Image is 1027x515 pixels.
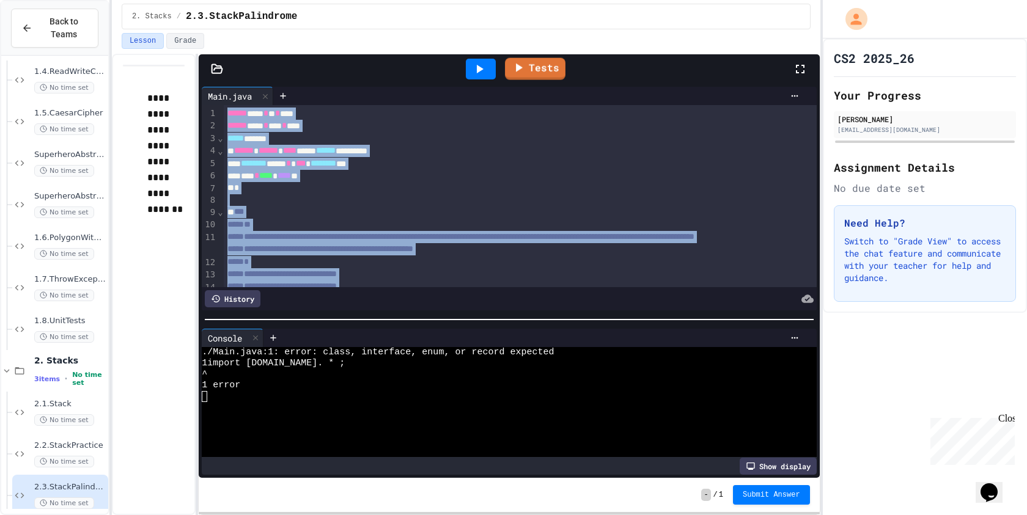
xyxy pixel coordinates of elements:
[34,316,106,326] span: 1.8.UnitTests
[11,9,98,48] button: Back to Teams
[186,9,297,24] span: 2.3.StackPalindrome
[713,490,718,500] span: /
[202,369,207,380] span: ^
[976,466,1015,503] iframe: chat widget
[34,150,106,160] span: SuperheroAbstractExample
[202,329,263,347] div: Console
[34,375,60,383] span: 3 items
[202,87,273,105] div: Main.java
[217,133,223,143] span: Fold line
[834,87,1016,104] h2: Your Progress
[34,290,94,301] span: No time set
[202,145,217,157] div: 4
[202,347,554,358] span: ./Main.java:1: error: class, interface, enum, or record expected
[217,207,223,217] span: Fold line
[740,458,817,475] div: Show display
[844,216,1006,230] h3: Need Help?
[166,33,204,49] button: Grade
[177,12,181,21] span: /
[34,399,106,409] span: 2.1.Stack
[837,114,1012,125] div: [PERSON_NAME]
[34,355,106,366] span: 2. Stacks
[701,489,710,501] span: -
[202,108,217,120] div: 1
[34,482,106,492] span: 2.3.StackPalindrome
[34,414,94,426] span: No time set
[202,90,258,103] div: Main.java
[202,206,217,219] div: 9
[34,233,106,243] span: 1.6.PolygonWithInterface
[202,380,240,391] span: 1 error
[202,194,217,206] div: 8
[719,490,723,500] span: 1
[34,497,94,509] span: No time set
[202,133,217,145] div: 3
[834,159,1016,176] h2: Assignment Details
[122,33,164,49] button: Lesson
[217,146,223,156] span: Fold line
[202,170,217,182] div: 6
[34,456,94,467] span: No time set
[72,371,106,387] span: No time set
[34,274,106,285] span: 1.7.ThrowExceptions
[5,5,84,78] div: Chat with us now!Close
[205,290,260,307] div: History
[34,191,106,202] span: SuperheroAbstractToInterface
[202,358,345,369] span: 1import [DOMAIN_NAME]. * ;
[926,413,1015,465] iframe: chat widget
[34,440,106,451] span: 2.2.StackPractice
[202,257,217,269] div: 12
[202,183,217,195] div: 7
[34,123,94,135] span: No time set
[202,158,217,170] div: 5
[34,108,106,119] span: 1.5.CaesarCipher
[837,125,1012,134] div: [EMAIL_ADDRESS][DOMAIN_NAME]
[743,490,800,500] span: Submit Answer
[834,49,915,67] h1: CS2 2025_26
[34,67,106,77] span: 1.4.ReadWriteCatchExceptions
[34,331,94,343] span: No time set
[844,235,1006,284] p: Switch to "Grade View" to access the chat feature and communicate with your teacher for help and ...
[833,5,871,33] div: My Account
[132,12,172,21] span: 2. Stacks
[202,282,217,294] div: 14
[40,15,88,41] span: Back to Teams
[202,332,248,345] div: Console
[65,374,67,384] span: •
[202,219,217,231] div: 10
[834,181,1016,195] div: No due date set
[202,120,217,132] div: 2
[34,82,94,93] span: No time set
[34,206,94,218] span: No time set
[202,232,217,257] div: 11
[34,165,94,177] span: No time set
[34,248,94,260] span: No time set
[733,485,810,505] button: Submit Answer
[505,58,565,80] a: Tests
[202,269,217,281] div: 13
